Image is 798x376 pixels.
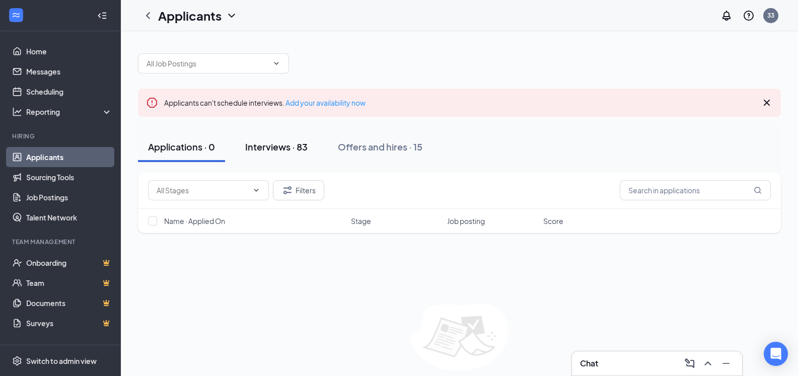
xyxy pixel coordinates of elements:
svg: Notifications [720,10,733,22]
div: Applications · 0 [148,140,215,153]
a: Job Postings [26,187,112,207]
h3: Chat [580,358,598,369]
button: ChevronUp [700,355,716,371]
span: Job posting [447,216,485,226]
svg: ChevronLeft [142,10,154,22]
div: Interviews · 83 [245,140,308,153]
svg: Analysis [12,107,22,117]
svg: ChevronDown [272,59,280,67]
a: Applicants [26,147,112,167]
span: Name · Applied On [164,216,225,226]
div: 33 [767,11,774,20]
h1: Applicants [158,7,222,24]
span: Score [543,216,563,226]
a: Scheduling [26,82,112,102]
svg: Filter [281,184,294,196]
a: OnboardingCrown [26,253,112,273]
svg: Minimize [720,357,732,369]
button: Minimize [718,355,734,371]
img: empty-state [410,304,509,371]
svg: MagnifyingGlass [754,186,762,194]
div: Payroll [12,343,110,352]
div: Team Management [12,238,110,246]
a: TeamCrown [26,273,112,293]
span: Stage [351,216,371,226]
svg: WorkstreamLogo [11,10,21,20]
button: ComposeMessage [682,355,698,371]
svg: ChevronDown [252,186,260,194]
a: SurveysCrown [26,313,112,333]
div: Offers and hires · 15 [338,140,422,153]
a: Talent Network [26,207,112,228]
div: Hiring [12,132,110,140]
input: Search in applications [620,180,771,200]
svg: Cross [761,97,773,109]
a: Sourcing Tools [26,167,112,187]
div: Reporting [26,107,113,117]
button: Filter Filters [273,180,324,200]
div: Open Intercom Messenger [764,342,788,366]
a: Home [26,41,112,61]
svg: QuestionInfo [743,10,755,22]
svg: ChevronDown [226,10,238,22]
input: All Job Postings [147,58,268,69]
input: All Stages [157,185,248,196]
svg: Error [146,97,158,109]
svg: Settings [12,356,22,366]
a: DocumentsCrown [26,293,112,313]
svg: ChevronUp [702,357,714,369]
span: Applicants can't schedule interviews. [164,98,366,107]
a: Add your availability now [285,98,366,107]
a: Messages [26,61,112,82]
svg: Collapse [97,11,107,21]
div: Switch to admin view [26,356,97,366]
svg: ComposeMessage [684,357,696,369]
